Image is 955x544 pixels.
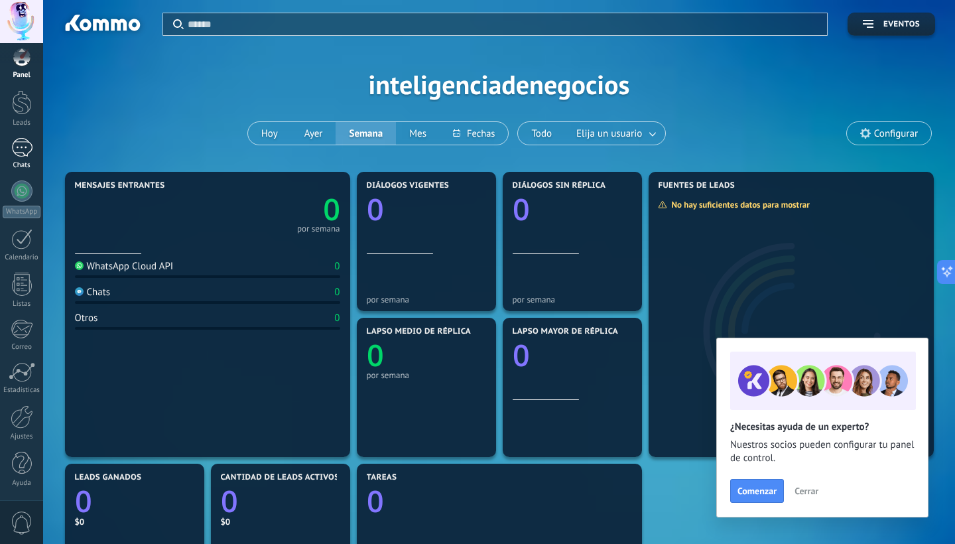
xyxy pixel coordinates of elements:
[208,189,340,230] a: 0
[75,287,84,296] img: Chats
[367,189,384,230] text: 0
[3,206,40,218] div: WhatsApp
[513,189,530,230] text: 0
[336,122,396,145] button: Semana
[297,226,340,232] div: por semana
[3,479,41,488] div: Ayuda
[874,128,918,139] span: Configurar
[3,386,41,395] div: Estadísticas
[574,125,645,143] span: Elija un usuario
[75,181,165,190] span: Mensajes entrantes
[367,335,384,375] text: 0
[367,481,632,521] a: 0
[737,486,777,496] span: Comenzar
[367,473,397,482] span: Tareas
[75,261,84,270] img: WhatsApp Cloud API
[795,486,818,496] span: Cerrar
[565,122,665,145] button: Elija un usuario
[367,370,486,380] div: por semana
[848,13,935,36] button: Eventos
[334,260,340,273] div: 0
[3,119,41,127] div: Leads
[730,421,915,433] h2: ¿Necesitas ayuda de un experto?
[334,286,340,299] div: 0
[3,343,41,352] div: Correo
[221,481,238,521] text: 0
[367,181,450,190] span: Diálogos vigentes
[221,473,340,482] span: Cantidad de leads activos
[789,481,824,501] button: Cerrar
[658,199,819,210] div: No hay suficientes datos para mostrar
[221,516,340,527] div: $0
[513,295,632,305] div: por semana
[367,295,486,305] div: por semana
[440,122,508,145] button: Fechas
[75,286,111,299] div: Chats
[396,122,440,145] button: Mes
[883,20,920,29] span: Eventos
[367,327,472,336] span: Lapso medio de réplica
[3,300,41,308] div: Listas
[730,479,784,503] button: Comenzar
[75,516,194,527] div: $0
[3,253,41,262] div: Calendario
[334,312,340,324] div: 0
[291,122,336,145] button: Ayer
[518,122,565,145] button: Todo
[75,473,142,482] span: Leads ganados
[513,181,606,190] span: Diálogos sin réplica
[3,433,41,441] div: Ajustes
[3,71,41,80] div: Panel
[75,481,92,521] text: 0
[3,161,41,170] div: Chats
[730,439,915,465] span: Nuestros socios pueden configurar tu panel de control.
[75,312,98,324] div: Otros
[513,327,618,336] span: Lapso mayor de réplica
[248,122,291,145] button: Hoy
[323,189,340,230] text: 0
[75,481,194,521] a: 0
[659,181,735,190] span: Fuentes de leads
[513,335,530,375] text: 0
[367,481,384,521] text: 0
[221,481,340,521] a: 0
[75,260,174,273] div: WhatsApp Cloud API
